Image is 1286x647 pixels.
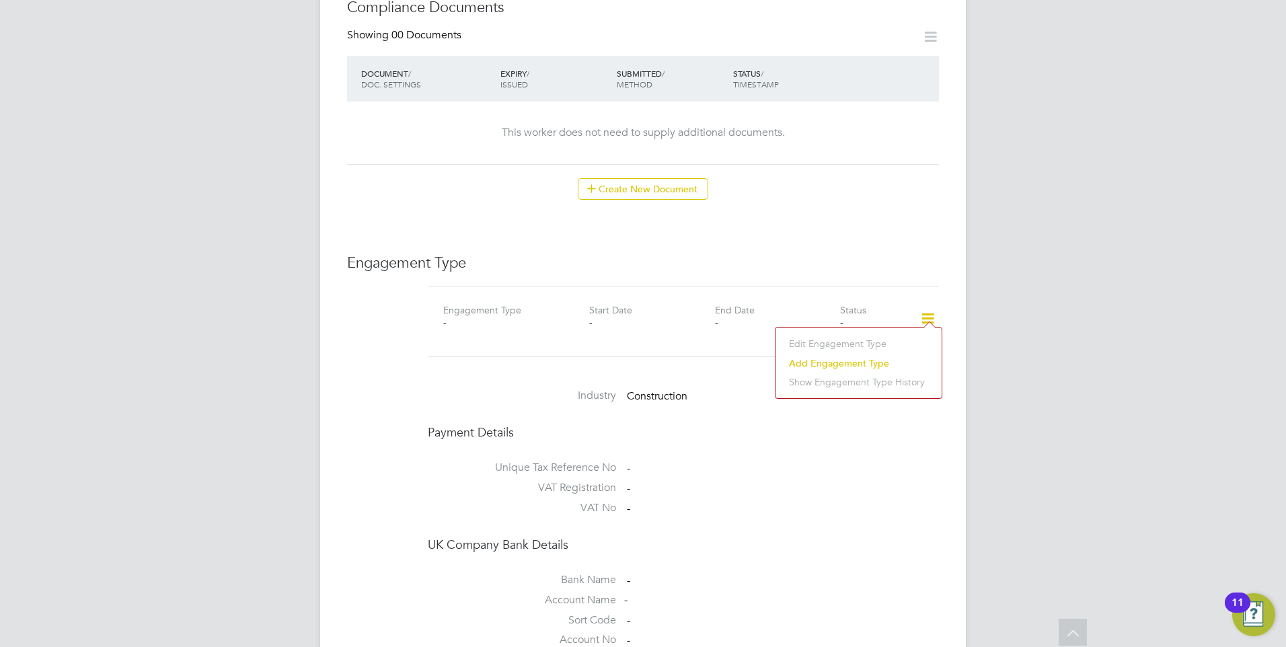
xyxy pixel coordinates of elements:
span: TIMESTAMP [733,79,779,89]
label: VAT Registration [428,481,616,495]
span: - [627,482,630,495]
span: ISSUED [500,79,528,89]
span: Construction [627,389,687,403]
h4: Payment Details [428,424,939,440]
label: Account No [428,633,616,647]
h3: Engagement Type [347,254,939,273]
div: - [840,316,903,328]
span: - [627,574,630,587]
div: - [624,593,752,607]
div: 11 [1232,603,1244,620]
label: VAT No [428,501,616,515]
div: DOCUMENT [358,61,497,96]
span: / [408,68,411,79]
span: METHOD [617,79,652,89]
label: Unique Tax Reference No [428,461,616,475]
li: Edit Engagement Type [782,334,935,353]
label: Bank Name [428,573,616,587]
label: End Date [715,304,755,316]
label: Industry [428,389,616,403]
span: - [627,614,630,627]
button: Create New Document [578,178,708,200]
span: 00 Documents [391,28,461,42]
span: DOC. SETTINGS [361,79,421,89]
label: Account Name [428,593,616,607]
div: - [443,316,568,328]
div: - [715,316,840,328]
div: STATUS [730,61,846,96]
button: Open Resource Center, 11 new notifications [1232,593,1275,636]
li: Add Engagement Type [782,354,935,373]
h4: UK Company Bank Details [428,537,939,552]
label: Sort Code [428,613,616,627]
div: This worker does not need to supply additional documents. [361,126,925,140]
span: - [627,502,630,515]
div: EXPIRY [497,61,613,96]
span: / [527,68,529,79]
label: Status [840,304,866,316]
li: Show Engagement Type History [782,373,935,391]
span: / [662,68,665,79]
div: SUBMITTED [613,61,730,96]
div: Showing [347,28,464,42]
span: / [761,68,763,79]
label: Start Date [589,304,632,316]
div: - [589,316,714,328]
span: - [627,461,630,475]
label: Engagement Type [443,304,521,316]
